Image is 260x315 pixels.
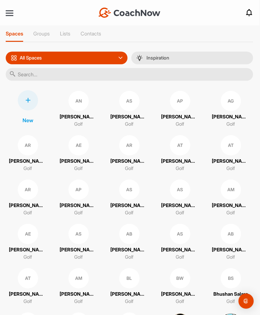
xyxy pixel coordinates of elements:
img: CoachNow [98,8,160,18]
p: [PERSON_NAME] [161,246,199,254]
p: Golf [125,165,133,172]
p: Golf [226,209,235,217]
img: icon [11,55,17,61]
div: AP [68,180,89,200]
img: menuIcon [136,55,143,61]
p: Golf [74,165,83,172]
p: Golf [226,298,235,305]
a: AB[PERSON_NAME]Golf [209,223,253,261]
div: AB [221,224,241,244]
p: Golf [74,209,83,217]
input: Search... [6,68,253,81]
p: Golf [23,165,32,172]
a: AE[PERSON_NAME]Golf [6,223,50,261]
p: Golf [23,209,32,217]
div: AT [18,268,38,288]
p: [PERSON_NAME] [110,113,148,121]
div: AM [221,180,241,200]
p: Golf [176,121,184,128]
p: [PERSON_NAME] [212,158,250,165]
a: BL[PERSON_NAME] LaserGolf [107,268,152,306]
a: AS[PERSON_NAME]Golf [107,179,152,217]
a: AG[PERSON_NAME]Golf [209,90,253,128]
a: AM[PERSON_NAME]Golf [56,268,101,306]
div: AE [68,135,89,155]
p: Golf [74,121,83,128]
a: AT[PERSON_NAME]Golf [6,268,50,306]
p: Golf [176,298,184,305]
p: Lists [60,30,70,37]
div: AS [170,224,190,244]
div: AR [18,180,38,200]
a: AS[PERSON_NAME]Golf [158,179,202,217]
div: AR [18,135,38,155]
p: [PERSON_NAME] [60,113,98,121]
div: AR [119,135,140,155]
div: BL [119,268,140,288]
p: [PERSON_NAME] [161,158,199,165]
a: AS[PERSON_NAME]Golf [56,223,101,261]
a: AS[PERSON_NAME]Golf [107,90,152,128]
p: [PERSON_NAME] [161,113,199,121]
div: BS [221,268,241,288]
div: AN [68,91,89,111]
p: [PERSON_NAME] [110,246,148,254]
a: AP[PERSON_NAME]Golf [158,90,202,128]
div: AS [68,224,89,244]
p: Golf [125,209,133,217]
p: [PERSON_NAME] [9,158,47,165]
a: AE[PERSON_NAME]Golf [56,135,101,173]
p: Contacts [81,30,101,37]
p: [PERSON_NAME] [161,291,199,298]
div: AB [119,224,140,244]
div: AT [170,135,190,155]
p: Golf [74,298,83,305]
p: Golf [125,121,133,128]
p: New [23,117,33,124]
a: BSBhushan SalaraGolf [209,268,253,306]
a: AR[PERSON_NAME]Golf [107,135,152,173]
div: AE [18,224,38,244]
p: [PERSON_NAME] [110,158,148,165]
a: AM[PERSON_NAME]Golf [209,179,253,217]
div: AM [68,268,89,288]
p: Golf [23,254,32,261]
a: AS[PERSON_NAME]Golf [158,223,202,261]
a: AB[PERSON_NAME]Golf [107,223,152,261]
p: [PERSON_NAME] [60,246,98,254]
a: AT[PERSON_NAME]Golf [158,135,202,173]
p: [PERSON_NAME] [60,202,98,209]
p: [PERSON_NAME] [60,158,98,165]
p: [PERSON_NAME] [9,202,47,209]
p: Golf [176,165,184,172]
p: Golf [74,254,83,261]
p: Groups [33,30,50,37]
p: [PERSON_NAME] Laser [110,291,148,298]
p: Bhushan Salara [213,291,248,298]
p: Spaces [6,30,23,37]
p: [PERSON_NAME] [212,202,250,209]
div: AS [170,180,190,200]
p: [PERSON_NAME] [212,113,250,121]
p: Golf [23,298,32,305]
a: AR[PERSON_NAME]Golf [6,135,50,173]
p: Golf [176,209,184,217]
a: BW[PERSON_NAME]Golf [158,268,202,306]
p: Golf [176,254,184,261]
p: Golf [226,165,235,172]
div: AS [119,180,140,200]
p: [PERSON_NAME] [110,202,148,209]
a: AP[PERSON_NAME]Golf [56,179,101,217]
a: AN[PERSON_NAME]Golf [56,90,101,128]
div: AS [119,91,140,111]
div: BW [170,268,190,288]
div: AG [221,91,241,111]
a: AR[PERSON_NAME]Golf [6,179,50,217]
p: Golf [125,298,133,305]
p: [PERSON_NAME] [60,291,98,298]
p: Golf [226,254,235,261]
p: Inspiration [146,55,169,60]
p: [PERSON_NAME] [161,202,199,209]
p: [PERSON_NAME] [9,246,47,254]
p: [PERSON_NAME] [212,246,250,254]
